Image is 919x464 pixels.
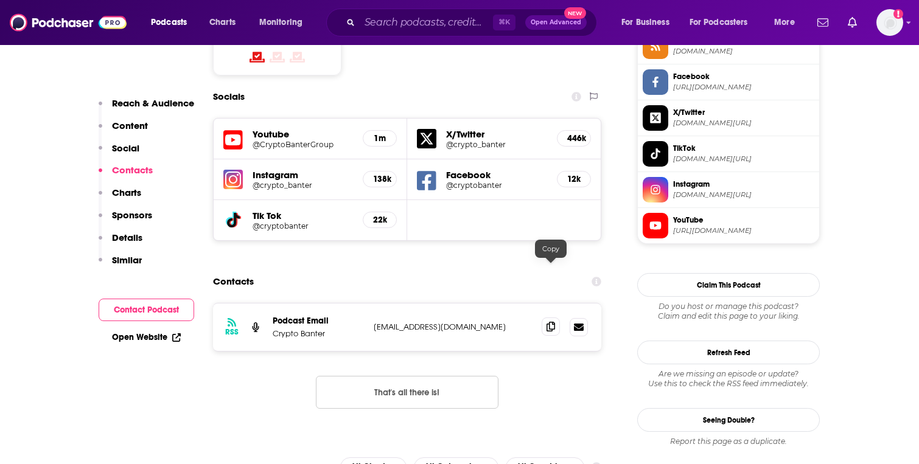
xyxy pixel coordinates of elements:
[564,7,586,19] span: New
[253,210,353,221] h5: Tik Tok
[673,83,814,92] span: https://www.facebook.com/cryptobanter
[535,240,567,258] div: Copy
[673,47,814,56] span: anchor.fm
[213,85,245,108] h2: Socials
[643,141,814,167] a: TikTok[DOMAIN_NAME][URL]
[316,376,498,409] button: Nothing here.
[213,270,254,293] h2: Contacts
[774,14,795,31] span: More
[253,169,353,181] h5: Instagram
[112,97,194,109] p: Reach & Audience
[643,177,814,203] a: Instagram[DOMAIN_NAME][URL]
[673,154,814,164] span: tiktok.com/@cryptobanter
[673,215,814,226] span: YouTube
[637,369,820,389] div: Are we missing an episode or update? Use this to check the RSS feed immediately.
[251,13,318,32] button: open menu
[673,143,814,154] span: TikTok
[99,299,194,321] button: Contact Podcast
[112,142,139,154] p: Social
[99,232,142,254] button: Details
[99,142,139,165] button: Social
[112,254,142,266] p: Similar
[567,133,581,144] h5: 446k
[446,181,547,190] a: @cryptobanter
[893,9,903,19] svg: Add a profile image
[876,9,903,36] button: Show profile menu
[338,9,609,36] div: Search podcasts, credits, & more...
[223,170,243,189] img: iconImage
[673,190,814,199] span: instagram.com/crypto_banter
[259,14,302,31] span: Monitoring
[876,9,903,36] span: Logged in as melrosepr
[112,232,142,243] p: Details
[673,71,814,82] span: Facebook
[446,128,547,140] h5: X/Twitter
[209,14,236,31] span: Charts
[643,69,814,95] a: Facebook[URL][DOMAIN_NAME]
[99,254,142,277] button: Similar
[812,12,833,33] a: Show notifications dropdown
[112,164,153,176] p: Contacts
[112,209,152,221] p: Sponsors
[273,328,364,339] p: Crypto Banter
[637,273,820,297] button: Claim This Podcast
[525,15,587,30] button: Open AdvancedNew
[373,174,386,184] h5: 138k
[531,19,581,26] span: Open Advanced
[637,302,820,321] div: Claim and edit this page to your liking.
[682,13,766,32] button: open menu
[673,179,814,190] span: Instagram
[225,327,239,337] h3: RSS
[201,13,243,32] a: Charts
[112,332,181,342] a: Open Website
[253,221,353,230] a: @cryptobanter
[373,133,386,144] h5: 1m
[253,181,353,190] a: @crypto_banter
[112,120,148,131] p: Content
[253,128,353,140] h5: Youtube
[151,14,187,31] span: Podcasts
[446,140,547,149] a: @crypto_banter
[112,187,141,198] p: Charts
[374,322,532,332] p: [EMAIL_ADDRESS][DOMAIN_NAME]
[621,14,669,31] span: For Business
[637,302,820,311] span: Do you host or manage this podcast?
[99,209,152,232] button: Sponsors
[99,164,153,187] button: Contacts
[637,437,820,446] div: Report this page as a duplicate.
[673,226,814,235] span: https://www.youtube.com/@CryptoBanterGroup
[99,187,141,209] button: Charts
[637,341,820,364] button: Refresh Feed
[99,120,148,142] button: Content
[690,14,748,31] span: For Podcasters
[876,9,903,36] img: User Profile
[637,408,820,432] a: Seeing Double?
[273,316,364,326] p: Podcast Email
[643,213,814,238] a: YouTube[URL][DOMAIN_NAME]
[843,12,862,33] a: Show notifications dropdown
[766,13,810,32] button: open menu
[373,215,386,225] h5: 22k
[613,13,685,32] button: open menu
[253,140,353,149] a: @CryptoBanterGroup
[673,119,814,128] span: twitter.com/crypto_banter
[673,107,814,118] span: X/Twitter
[10,11,127,34] img: Podchaser - Follow, Share and Rate Podcasts
[493,15,515,30] span: ⌘ K
[446,169,547,181] h5: Facebook
[643,33,814,59] a: RSS Feed[DOMAIN_NAME]
[99,97,194,120] button: Reach & Audience
[360,13,493,32] input: Search podcasts, credits, & more...
[142,13,203,32] button: open menu
[567,174,581,184] h5: 12k
[643,105,814,131] a: X/Twitter[DOMAIN_NAME][URL]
